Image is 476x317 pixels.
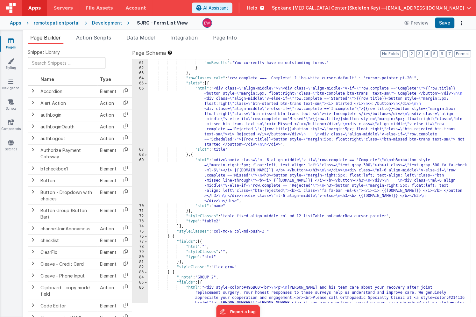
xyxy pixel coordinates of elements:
div: 73 [133,219,148,224]
div: Development [92,20,122,26]
td: Element [98,204,119,222]
div: 70 [133,203,148,208]
div: 69 [133,157,148,203]
td: Action [98,133,119,144]
div: 74 [133,224,148,229]
td: Code Editor [38,299,98,311]
span: Name [41,76,54,82]
span: Data Model [127,34,155,41]
button: Preview [401,18,432,28]
div: 78 [133,244,148,249]
button: 6 [439,50,445,57]
span: Type [100,76,111,82]
span: Apps [29,5,41,11]
div: 82 [133,264,148,270]
td: Element [98,85,119,97]
td: Authorize Payment Gateway [38,144,98,162]
td: authLogout [38,133,98,144]
td: Clipboard - copy model field [38,281,98,299]
td: Element [98,258,119,270]
td: Button - Dropdown with choices [38,186,98,204]
td: Alert Action [38,97,98,109]
td: Action [98,281,119,299]
div: 85 [133,280,148,285]
span: Page Builder [31,34,61,41]
div: 76 [133,234,148,239]
span: Page Info [213,34,237,41]
td: Action [98,222,119,234]
div: 68 [133,152,148,157]
div: 81 [133,259,148,264]
button: 7 [446,50,453,57]
td: Action [98,121,119,133]
button: Save [435,18,454,28]
div: 79 [133,249,148,254]
td: Action [98,109,119,121]
div: 80 [133,254,148,259]
div: 62 [133,66,148,71]
td: Element [98,270,119,281]
div: Apps [10,20,22,26]
button: 1 [402,50,408,57]
button: Spokane [MEDICAL_DATA] Center (Skeleton Key) — [EMAIL_ADDRESS][DOMAIN_NAME] [272,5,471,11]
td: checklist [38,234,98,246]
div: 83 [133,270,148,275]
button: 5 [431,50,437,57]
span: Help [247,5,257,11]
div: 61 [133,61,148,66]
span: Integration [170,34,198,41]
button: Format [454,50,471,57]
h4: SJRC - Form List View [137,20,188,25]
div: 75 [133,229,148,234]
button: 2 [409,50,415,57]
td: Element [98,186,119,204]
td: Element [98,234,119,246]
td: Cleave - Phone Input [38,270,98,281]
button: Options [457,18,466,27]
div: 77 [133,239,148,244]
div: 86 [133,285,148,315]
span: Servers [54,5,73,11]
div: 67 [133,147,148,152]
td: Action [98,97,119,109]
div: 63 [133,71,148,76]
span: Spokane [MEDICAL_DATA] Center (Skeleton Key) — [272,5,386,11]
td: Button [38,174,98,186]
td: Cleave - Credit Card [38,258,98,270]
div: 72 [133,213,148,219]
button: No Folds [380,50,401,57]
button: AI Assistant [192,3,232,13]
span: File Assets [86,5,113,11]
span: Snippet Library [28,49,60,55]
td: Element [98,144,119,162]
div: 84 [133,275,148,280]
span: [EMAIL_ADDRESS][DOMAIN_NAME] [386,5,464,11]
input: Search Snippets ... [28,57,106,69]
td: bfcheckbox1 [38,162,98,174]
td: Element [98,246,119,258]
span: Page Schema [132,49,166,57]
div: 65 [133,81,148,86]
td: Element [98,174,119,186]
div: 66 [133,86,148,147]
td: Element [98,299,119,311]
td: authLoginOauth [38,121,98,133]
td: ClearFix [38,246,98,258]
button: 3 [416,50,423,57]
button: 4 [424,50,430,57]
td: Button Group (Button Bar) [38,204,98,222]
span: Action Scripts [76,34,111,41]
div: 71 [133,208,148,213]
span: AI Assistant [203,5,228,11]
td: Accordion [38,85,98,97]
img: daf6185105a2932719d0487c37da19b1 [203,18,212,27]
td: Element [98,162,119,174]
div: 64 [133,76,148,81]
td: authLogin [38,109,98,121]
td: channelJoinAnonymous [38,222,98,234]
div: remotepatientportal [34,20,80,26]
